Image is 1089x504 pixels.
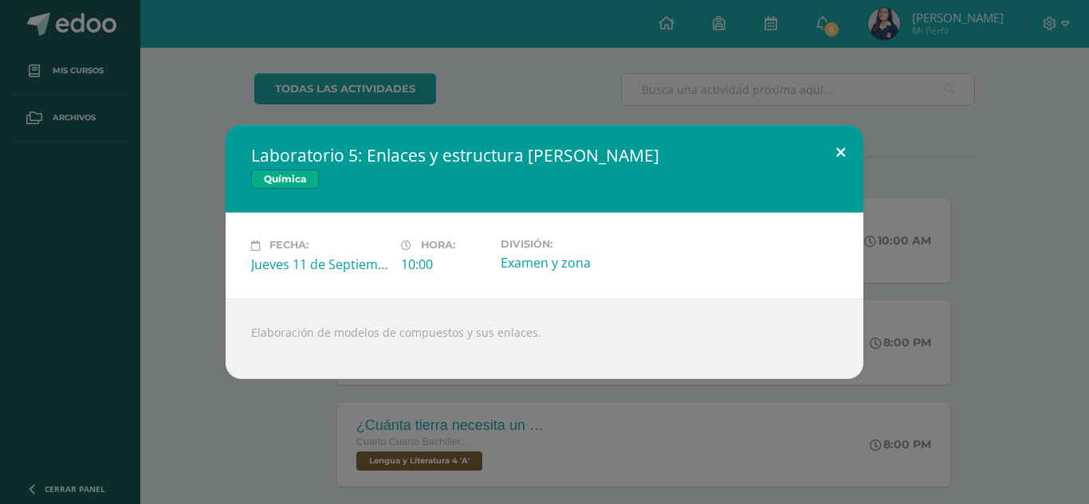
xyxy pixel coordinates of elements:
[401,256,488,273] div: 10:00
[269,240,309,252] span: Fecha:
[251,256,388,273] div: Jueves 11 de Septiembre
[501,238,638,250] label: División:
[421,240,455,252] span: Hora:
[251,144,838,166] h2: Laboratorio 5: Enlaces y estructura [PERSON_NAME]
[226,299,863,379] div: Elaboración de modelos de compuestos y sus enlaces.
[251,170,319,189] span: Química
[818,125,863,179] button: Close (Esc)
[501,254,638,272] div: Examen y zona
